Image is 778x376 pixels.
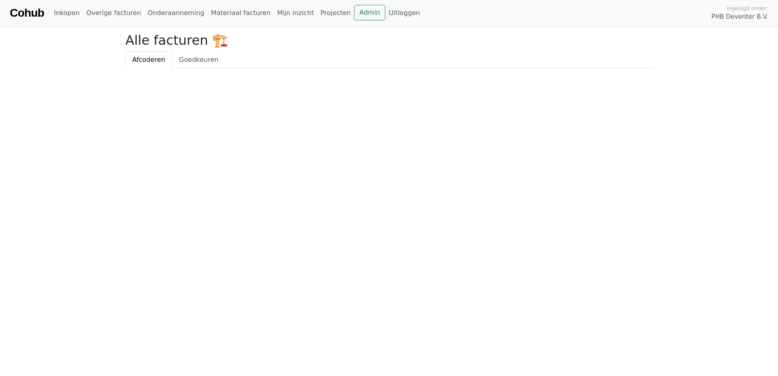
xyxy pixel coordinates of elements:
h2: Alle facturen 🏗️ [125,33,653,48]
a: Uitloggen [385,5,423,21]
a: Materiaal facturen [208,5,274,21]
a: Cohub [10,3,44,23]
a: Projecten [317,5,354,21]
a: Inkopen [50,5,83,21]
a: Afcoderen [125,51,172,68]
a: Goedkeuren [172,51,225,68]
a: Onderaanneming [144,5,208,21]
span: Ingelogd onder: [727,4,768,12]
span: PHB Deventer B.V. [711,12,768,22]
a: Overige facturen [83,5,144,21]
span: Afcoderen [132,56,165,63]
a: Admin [354,5,385,20]
a: Mijn inzicht [274,5,317,21]
span: Goedkeuren [179,56,219,63]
